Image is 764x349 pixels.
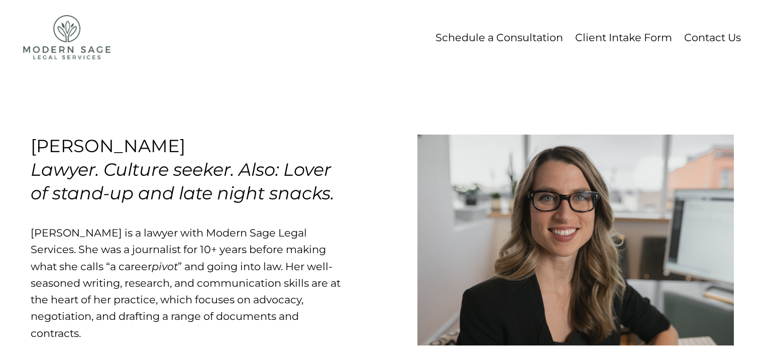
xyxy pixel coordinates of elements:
[31,159,336,204] em: Lawyer. Culture seeker. Also: Lover of stand-up and late night snacks.
[575,28,672,47] a: Client Intake Form
[31,224,347,341] p: [PERSON_NAME] is a lawyer with Modern Sage Legal Services. She was a journalist for 10+ years bef...
[684,28,741,47] a: Contact Us
[152,260,178,273] em: pivot
[435,28,563,47] a: Schedule a Consultation
[23,15,111,59] img: Modern Sage Legal Services
[31,135,336,204] h3: [PERSON_NAME]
